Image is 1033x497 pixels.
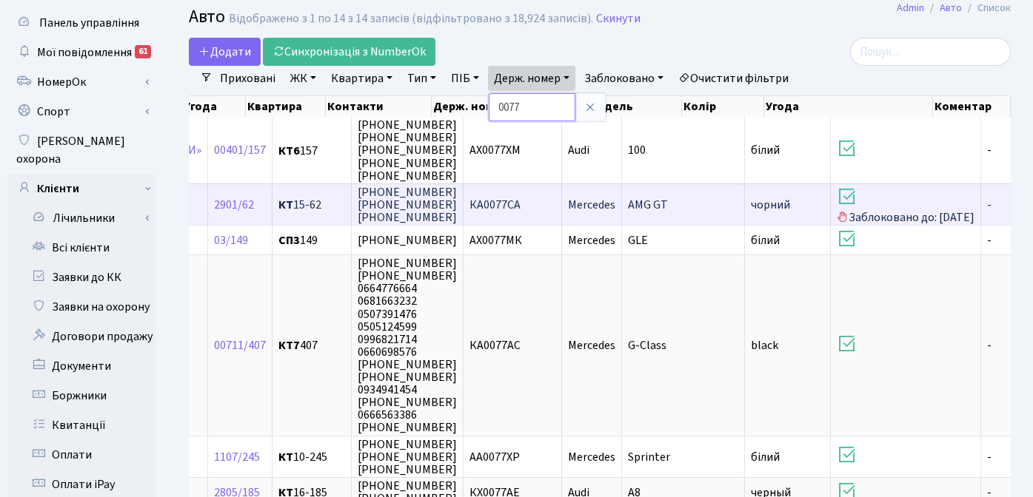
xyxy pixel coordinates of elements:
a: Всі клієнти [7,233,156,263]
span: - [987,232,992,248]
span: Мої повідомлення [37,44,132,61]
a: Боржники [7,381,156,410]
a: Документи [7,351,156,381]
a: Клієнти [7,174,156,203]
a: Заявки до КК [7,263,156,292]
span: 100 [628,143,646,159]
span: - [987,449,992,465]
a: 00711/407 [214,337,266,354]
span: G-Class [628,337,666,354]
span: КА0077АС [469,337,521,354]
span: [PHONE_NUMBER] [PHONE_NUMBER] 0664776664 0681663232 0507391476 0505124599 0996821714 0660698576 [... [358,255,457,436]
a: Заблоковано [578,66,669,91]
span: black [751,337,778,354]
a: Заявки на охорону [7,292,156,322]
span: - [987,143,992,159]
span: 407 [278,339,345,351]
a: Синхронізація з NumberOk [263,38,435,66]
a: Додати [189,38,261,66]
span: Панель управління [39,15,139,31]
div: Відображено з 1 по 14 з 14 записів (відфільтровано з 18,924 записів). [229,12,593,26]
th: Угода [764,96,933,117]
a: Скинути [596,12,641,26]
a: ЖК [284,66,322,91]
span: Mercedes [568,449,615,465]
b: КТ [278,449,293,465]
span: [PHONE_NUMBER] [358,232,457,248]
span: Audi [568,143,589,159]
a: Мої повідомлення61 [7,38,156,67]
th: Квартира [246,96,326,117]
span: Mercedes [568,232,615,248]
span: AMG GT [628,197,668,213]
a: 03/149 [214,232,248,248]
a: 2901/62 [214,197,254,213]
b: КТ6 [278,143,300,159]
a: Держ. номер [488,66,575,91]
a: Квитанції [7,410,156,440]
span: білий [751,232,780,248]
th: Угода [182,96,246,117]
a: Спорт [7,97,156,126]
a: Квартира [325,66,398,91]
a: 00401/157 [214,143,266,159]
span: Заблоковано до: [DATE] [837,186,975,226]
b: КТ7 [278,337,300,354]
a: НомерОк [7,67,156,97]
span: [PHONE_NUMBER] [PHONE_NUMBER] [PHONE_NUMBER] [PHONE_NUMBER] [PHONE_NUMBER] [358,117,457,183]
span: Авто [189,4,225,30]
span: Sprinter [628,449,670,465]
span: АХ0077ХМ [469,143,521,159]
b: КТ [278,197,293,213]
span: 15-62 [278,199,345,211]
span: GLE [628,232,648,248]
span: [PHONE_NUMBER] [PHONE_NUMBER] [PHONE_NUMBER] [358,184,457,226]
a: Договори продажу [7,322,156,351]
a: Тип [401,66,442,91]
span: 157 [278,145,345,157]
a: Лічильники [17,203,156,233]
span: 149 [278,234,345,246]
div: 61 [135,45,151,58]
span: - [987,337,992,354]
th: Модель [586,96,681,117]
a: Очистити фільтри [672,66,795,91]
a: 1107/245 [214,449,260,465]
span: АА0077ХР [469,449,520,465]
a: Панель управління [7,8,156,38]
th: Контакти [326,96,432,117]
span: 10-245 [278,451,345,463]
span: білий [751,143,780,159]
span: [PHONE_NUMBER] [PHONE_NUMBER] [PHONE_NUMBER] [358,436,457,478]
th: Коментар [933,96,1011,117]
span: - [987,197,992,213]
a: ПІБ [445,66,485,91]
th: Колір [682,96,764,117]
span: чорний [751,197,790,213]
th: Держ. номер [432,96,526,117]
span: АХ0077МК [469,232,522,248]
a: Приховані [214,66,281,91]
b: СП3 [278,232,300,248]
span: КА0077СА [469,197,521,213]
a: Оплати [7,440,156,470]
span: Mercedes [568,197,615,213]
span: Додати [198,44,251,60]
a: [PERSON_NAME] охорона [7,126,156,174]
input: Пошук... [850,38,1011,66]
span: білий [751,449,780,465]
span: Mercedes [568,337,615,354]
